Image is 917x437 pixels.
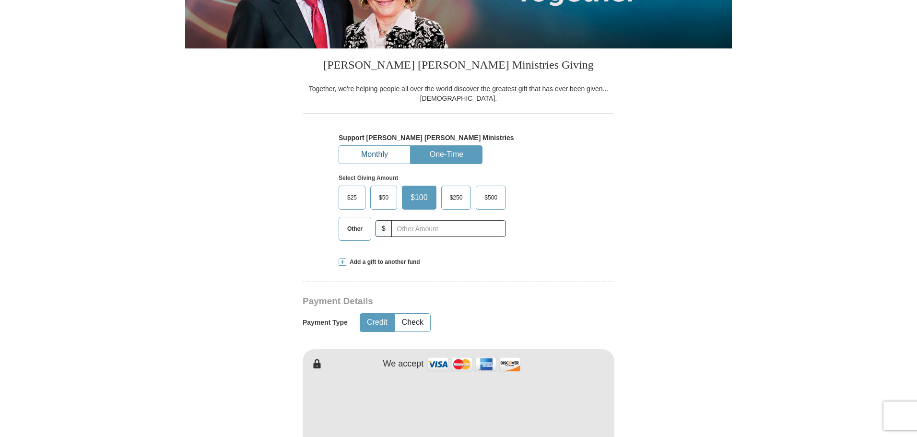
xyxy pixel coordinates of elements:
[303,296,547,307] h3: Payment Details
[346,258,420,266] span: Add a gift to another fund
[374,190,393,205] span: $50
[395,314,430,331] button: Check
[411,146,482,164] button: One-Time
[342,190,362,205] span: $25
[360,314,394,331] button: Credit
[376,220,392,237] span: $
[339,146,410,164] button: Monthly
[383,359,424,369] h4: We accept
[342,222,367,236] span: Other
[426,354,522,375] img: credit cards accepted
[339,134,578,142] h5: Support [PERSON_NAME] [PERSON_NAME] Ministries
[303,319,348,327] h5: Payment Type
[391,220,506,237] input: Other Amount
[303,84,614,103] div: Together, we're helping people all over the world discover the greatest gift that has ever been g...
[445,190,468,205] span: $250
[480,190,502,205] span: $500
[303,48,614,84] h3: [PERSON_NAME] [PERSON_NAME] Ministries Giving
[406,190,433,205] span: $100
[339,175,398,181] strong: Select Giving Amount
